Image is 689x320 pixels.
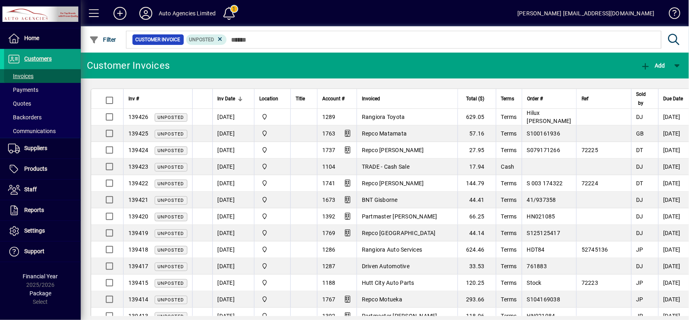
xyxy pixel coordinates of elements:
[636,313,644,319] span: JP
[501,130,517,137] span: Terms
[212,208,254,225] td: [DATE]
[458,242,496,258] td: 624.46
[518,7,655,20] div: [PERSON_NAME] [EMAIL_ADDRESS][DOMAIN_NAME]
[322,246,336,253] span: 1286
[501,246,517,253] span: Terms
[463,94,492,103] div: Total ($)
[636,230,644,236] span: DJ
[501,197,517,203] span: Terms
[158,198,184,203] span: Unposted
[636,90,646,108] span: Sold by
[186,34,227,45] mat-chip: Customer Invoice Status: Unposted
[128,163,149,170] span: 139423
[322,296,336,303] span: 1767
[636,197,644,203] span: DJ
[362,313,437,319] span: Partmaster [PERSON_NAME]
[128,94,187,103] div: Inv #
[24,35,39,41] span: Home
[8,100,31,107] span: Quotes
[158,165,184,170] span: Unposted
[527,313,555,319] span: HN021084
[158,264,184,269] span: Unposted
[24,145,47,151] span: Suppliers
[212,125,254,142] td: [DATE]
[158,297,184,303] span: Unposted
[501,114,517,120] span: Terms
[582,280,598,286] span: 72223
[527,94,543,103] span: Order #
[218,94,235,103] span: Inv Date
[259,94,278,103] span: Location
[159,7,216,20] div: Auto Agencies Limited
[4,110,81,124] a: Backorders
[89,36,116,43] span: Filter
[24,248,44,254] span: Support
[636,114,644,120] span: DJ
[362,130,407,137] span: Repco Matamata
[212,291,254,308] td: [DATE]
[4,124,81,138] a: Communications
[259,245,286,254] span: Rangiora
[128,246,149,253] span: 139418
[4,138,81,159] a: Suppliers
[322,230,336,236] span: 1769
[259,295,286,304] span: Rangiora
[259,179,286,188] span: Rangiora
[636,263,644,269] span: DJ
[322,263,336,269] span: 1287
[4,159,81,179] a: Products
[128,130,149,137] span: 139425
[158,115,184,120] span: Unposted
[466,94,485,103] span: Total ($)
[8,73,34,79] span: Invoices
[362,280,414,286] span: Hutt City Auto Parts
[24,186,37,193] span: Staff
[24,165,47,172] span: Products
[322,180,336,186] span: 1741
[362,114,405,120] span: Rangiora Toyota
[458,192,496,208] td: 44.41
[458,109,496,125] td: 629.05
[322,197,336,203] span: 1673
[636,90,653,108] div: Sold by
[296,94,312,103] div: Title
[4,69,81,83] a: Invoices
[322,114,336,120] span: 1289
[136,36,181,44] span: Customer Invoice
[582,147,598,153] span: 72225
[218,94,250,103] div: Inv Date
[322,163,336,170] span: 1104
[362,296,402,303] span: Repco Motueka
[128,263,149,269] span: 139417
[527,280,542,286] span: Stock
[458,159,496,175] td: 17.94
[501,280,517,286] span: Terms
[8,114,42,121] span: Backorders
[158,281,184,286] span: Unposted
[158,314,184,319] span: Unposted
[296,94,305,103] span: Title
[664,94,683,103] span: Due Date
[212,275,254,291] td: [DATE]
[527,110,571,124] span: Hilux [PERSON_NAME]
[458,175,496,192] td: 144.79
[128,180,149,186] span: 139422
[24,227,45,234] span: Settings
[158,214,184,220] span: Unposted
[636,246,644,253] span: JP
[527,263,547,269] span: 761883
[582,246,608,253] span: 52745136
[128,313,149,319] span: 139413
[362,147,424,153] span: Repco [PERSON_NAME]
[4,242,81,262] a: Support
[362,213,437,220] span: Partmaster [PERSON_NAME]
[458,125,496,142] td: 57.16
[362,263,410,269] span: Driven Automotive
[362,163,410,170] span: TRADE - Cash Sale
[128,147,149,153] span: 139424
[458,275,496,291] td: 120.25
[527,213,555,220] span: HN021085
[322,147,336,153] span: 1737
[527,94,571,103] div: Order #
[4,97,81,110] a: Quotes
